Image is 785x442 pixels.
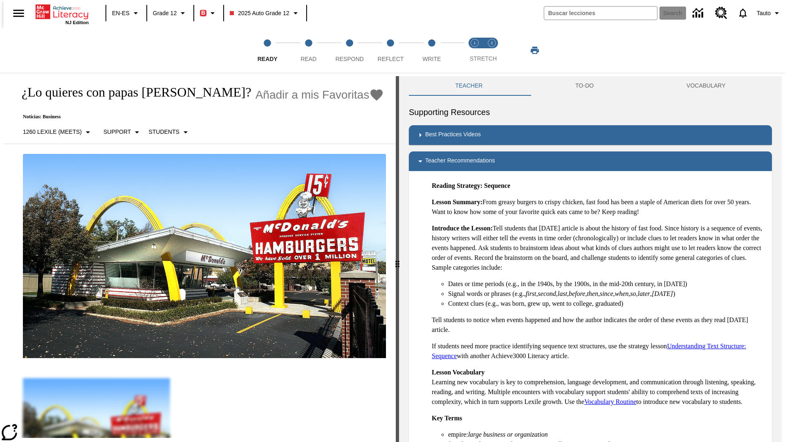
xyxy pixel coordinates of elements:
[710,2,732,24] a: Centro de recursos, Se abrirá en una pestaña nueva.
[230,9,289,18] span: 2025 Auto Grade 12
[432,182,482,189] strong: Reading Strategy:
[409,106,772,119] h6: Supporting Resources
[422,56,441,62] span: Write
[615,290,629,297] em: when
[23,128,82,136] p: 1260 Lexile (Meets)
[448,299,765,309] li: Context clues (e.g., was born, grew up, went to college, graduated)
[640,76,772,96] button: VOCABULARY
[301,56,316,62] span: Read
[432,225,493,232] strong: Introduce the Lesson:
[326,28,373,73] button: Respond step 3 of 5
[463,28,487,73] button: Stretch Read step 1 of 2
[470,55,497,62] span: STRETCH
[103,128,131,136] p: Support
[409,125,772,145] div: Best Practices Videos
[584,398,636,405] a: Vocabulary Routine
[688,2,710,25] a: Centro de información
[432,343,746,359] a: Understanding Text Structure: Sequence
[526,290,536,297] em: first
[630,290,636,297] em: so
[558,290,567,297] em: last
[638,290,650,297] em: later
[425,156,495,166] p: Teacher Recommendations
[425,130,481,140] p: Best Practices Videos
[148,128,179,136] p: Students
[732,2,754,24] a: Notificaciones
[153,9,177,18] span: Grade 12
[432,341,765,361] p: If students need more practice identifying sequence text structures, use the strategy lesson with...
[227,6,303,20] button: Class: 2025 Auto Grade 12, Selecciona una clase
[13,85,251,100] h1: ¿Lo quieres con papas [PERSON_NAME]?
[378,56,404,62] span: Reflect
[754,6,785,20] button: Perfil/Configuración
[432,369,484,376] strong: Lesson Vocabulary
[432,197,765,217] p: From greasy burgers to crispy chicken, fast food has been a staple of American diets for over 50 ...
[100,125,145,140] button: Tipo de apoyo, Support
[409,76,772,96] div: Instructional Panel Tabs
[409,151,772,171] div: Teacher Recommendations
[3,76,396,438] div: reading
[652,290,673,297] em: [DATE]
[7,1,31,25] button: Abrir el menú lateral
[201,8,205,18] span: B
[468,431,548,438] em: large business or organization
[409,76,529,96] button: Teacher
[587,290,598,297] em: then
[473,41,475,45] text: 1
[396,76,399,442] div: Pulsa la tecla de intro o la barra espaciadora y luego presiona las flechas de derecha e izquierd...
[20,125,96,140] button: Seleccione Lexile, 1260 Lexile (Meets)
[491,41,493,45] text: 2
[757,9,771,18] span: Tauto
[244,28,291,73] button: Ready step 1 of 5
[484,182,510,189] strong: Sequence
[256,88,384,102] button: Añadir a mis Favoritas - ¿Lo quieres con papas fritas?
[529,76,640,96] button: TO-DO
[432,415,462,422] strong: Key Terms
[408,28,455,73] button: Write step 5 of 5
[480,28,504,73] button: Stretch Respond step 2 of 2
[448,279,765,289] li: Dates or time periods (e.g., in the 1940s, by the 1900s, in the mid-20th century, in [DATE])
[36,3,89,25] div: Portada
[197,6,221,20] button: Boost El color de la clase es rojo. Cambiar el color de la clase.
[544,7,657,20] input: search field
[150,6,191,20] button: Grado: Grade 12, Elige un grado
[145,125,193,140] button: Seleccionar estudiante
[569,290,585,297] em: before
[432,198,482,205] strong: Lesson Summary:
[448,289,765,299] li: Signal words or phrases (e.g., , , , , , , , , , )
[538,290,556,297] em: second
[256,88,370,101] span: Añadir a mis Favoritas
[432,368,765,407] p: Learning new vocabulary is key to comprehension, language development, and communication through ...
[112,9,130,18] span: EN-ES
[432,315,765,335] p: Tell students to notice when events happened and how the author indicates the order of these even...
[23,154,386,359] img: One of the first McDonald's stores, with the iconic red sign and golden arches.
[258,56,278,62] span: Ready
[285,28,332,73] button: Read step 2 of 5
[109,6,144,20] button: Language: EN-ES, Selecciona un idioma
[65,20,89,25] span: NJ Edition
[600,290,613,297] em: since
[399,76,782,442] div: activity
[432,223,765,273] p: Tell students that [DATE] article is about the history of fast food. Since history is a sequence ...
[13,114,384,120] p: Noticias: Business
[522,43,548,58] button: Imprimir
[367,28,414,73] button: Reflect step 4 of 5
[448,430,765,440] li: empire:
[335,56,363,62] span: Respond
